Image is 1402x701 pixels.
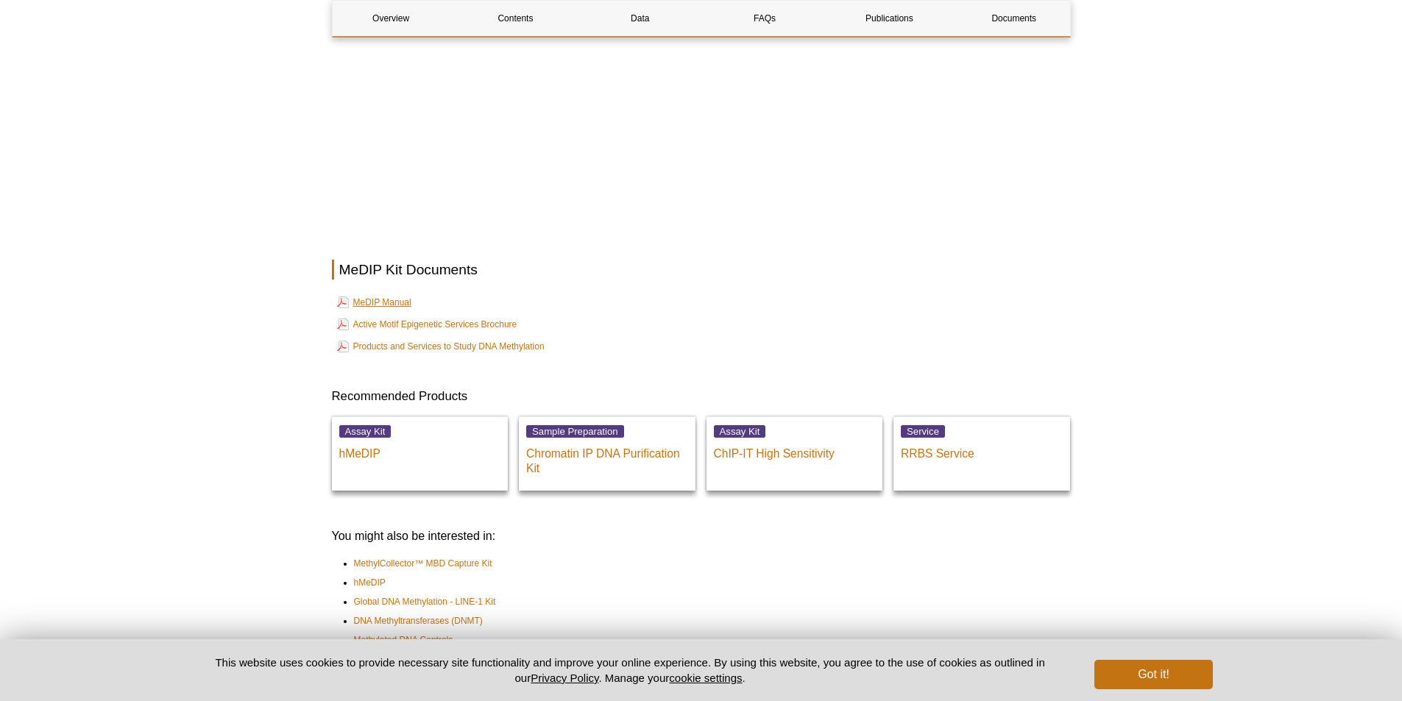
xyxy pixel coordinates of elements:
h2: MeDIP Kit Documents [332,260,1071,280]
a: Privacy Policy [531,672,598,684]
a: Methylated DNA Controls [354,633,453,647]
span: Sample Preparation [526,425,624,438]
h3: You might also be interested in: [332,527,1071,545]
a: Global DNA Methylation - LINE-1 Kit [354,594,496,609]
p: RRBS Service [901,439,1063,461]
p: hMeDIP [339,439,501,461]
a: Publications [831,1,948,36]
p: ChIP-IT High Sensitivity [714,439,876,461]
a: Products and Services to Study DNA Methylation [337,338,545,355]
a: Overview [333,1,450,36]
button: Got it! [1094,660,1212,689]
button: cookie settings [669,672,742,684]
a: hMeDIP [354,575,386,590]
a: FAQs [706,1,823,36]
a: Documents [955,1,1072,36]
a: Contents [457,1,574,36]
a: Data [581,1,698,36]
span: Service [901,425,945,438]
a: Assay Kit ChIP-IT High Sensitivity [707,416,883,491]
a: Sample Preparation Chromatin IP DNA Purification Kit [519,416,695,491]
a: MeDIP Manual [337,293,411,311]
h3: Recommended Products [332,388,1071,405]
a: DNA Methyltransferases (DNMT) [354,613,483,628]
a: Active Motif Epigenetic Services Brochure [337,316,517,333]
span: Assay Kit [339,425,392,438]
a: MethylCollector™ MBD Capture Kit [354,556,492,571]
a: Service RRBS Service [893,416,1070,491]
span: Assay Kit [714,425,766,438]
a: Assay Kit hMeDIP [332,416,509,491]
p: This website uses cookies to provide necessary site functionality and improve your online experie... [190,655,1071,686]
p: Chromatin IP DNA Purification Kit [526,439,688,476]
